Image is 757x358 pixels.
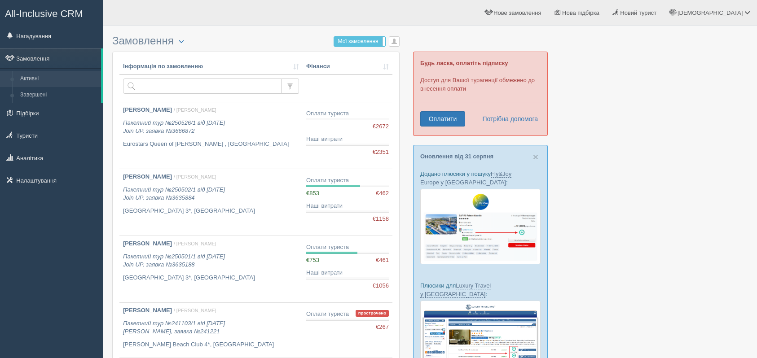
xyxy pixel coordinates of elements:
[174,241,216,246] span: / [PERSON_NAME]
[373,122,389,131] span: €2672
[119,303,303,358] a: [PERSON_NAME] / [PERSON_NAME] Пакетний тур №241103/1 від [DATE][PERSON_NAME], заявка №241221 [PER...
[16,87,101,103] a: Завершені
[334,37,386,46] label: Мої замовлення
[123,62,299,71] a: Інформація по замовленню
[356,310,389,317] span: прострочено
[420,281,541,298] p: Плюсики для :
[376,323,389,332] span: €267
[0,0,103,25] a: All-Inclusive CRM
[493,9,541,16] span: Нове замовлення
[678,9,743,16] span: [DEMOGRAPHIC_DATA]
[376,256,389,265] span: €461
[562,9,599,16] span: Нова підбірка
[306,269,389,277] div: Наші витрати
[123,240,172,247] b: [PERSON_NAME]
[420,170,541,187] p: Додано плюсики у пошуку :
[376,189,389,198] span: €462
[5,8,83,19] span: All-Inclusive CRM
[420,170,511,186] a: Fly&Joy Europe у [GEOGRAPHIC_DATA]
[119,236,303,302] a: [PERSON_NAME] / [PERSON_NAME] Пакетний тур №250501/1 від [DATE]Join UP, заявка №3635188 [GEOGRAPH...
[16,71,101,87] a: Активні
[119,169,303,236] a: [PERSON_NAME] / [PERSON_NAME] Пакетний тур №250502/1 від [DATE]Join UP, заявка №3635884 [GEOGRAPH...
[123,274,299,282] p: [GEOGRAPHIC_DATA] 3*, [GEOGRAPHIC_DATA]
[123,79,282,94] input: Пошук за номером замовлення, ПІБ або паспортом туриста
[620,9,656,16] span: Новий турист
[420,153,493,160] a: Оновлення від 31 серпня
[174,107,216,113] span: / [PERSON_NAME]
[123,207,299,215] p: [GEOGRAPHIC_DATA] 3*, [GEOGRAPHIC_DATA]
[174,174,216,179] span: / [PERSON_NAME]
[420,60,508,66] b: Будь ласка, оплатіть підписку
[306,243,389,252] div: Оплати туриста
[420,282,491,298] a: Luxury Travel у [GEOGRAPHIC_DATA]
[123,106,172,113] b: [PERSON_NAME]
[306,135,389,144] div: Наші витрати
[123,119,225,135] i: Пакетний тур №250526/1 від [DATE] Join UP, заявка №3666872
[123,341,299,349] p: [PERSON_NAME] Beach Club 4*, [GEOGRAPHIC_DATA]
[174,308,216,313] span: / [PERSON_NAME]
[306,109,389,118] div: Оплати туриста
[306,257,319,263] span: €753
[123,173,172,180] b: [PERSON_NAME]
[476,111,538,127] a: Потрібна допомога
[112,35,400,47] h3: Замовлення
[413,52,548,136] div: Доступ для Вашої турагенції обмежено до внесення оплати
[306,176,389,185] div: Оплати туриста
[123,253,225,268] i: Пакетний тур №250501/1 від [DATE] Join UP, заявка №3635188
[420,111,465,127] a: Оплатити
[306,310,389,319] div: Оплати туриста
[373,215,389,223] span: €1158
[123,320,225,335] i: Пакетний тур №241103/1 від [DATE] [PERSON_NAME], заявка №241221
[420,189,541,264] img: fly-joy-de-proposal-crm-for-travel-agency.png
[306,190,319,196] span: €853
[533,152,538,162] span: ×
[306,62,389,71] a: Фінанси
[373,282,389,290] span: €1056
[306,202,389,210] div: Наші витрати
[533,152,538,162] button: Close
[123,307,172,314] b: [PERSON_NAME]
[123,186,225,201] i: Пакетний тур №250502/1 від [DATE] Join UP, заявка №3635884
[373,148,389,157] span: €2351
[123,140,299,148] p: Eurostars Queen of [PERSON_NAME] , [GEOGRAPHIC_DATA]
[119,102,303,169] a: [PERSON_NAME] / [PERSON_NAME] Пакетний тур №250526/1 від [DATE]Join UP, заявка №3666872 Eurostars...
